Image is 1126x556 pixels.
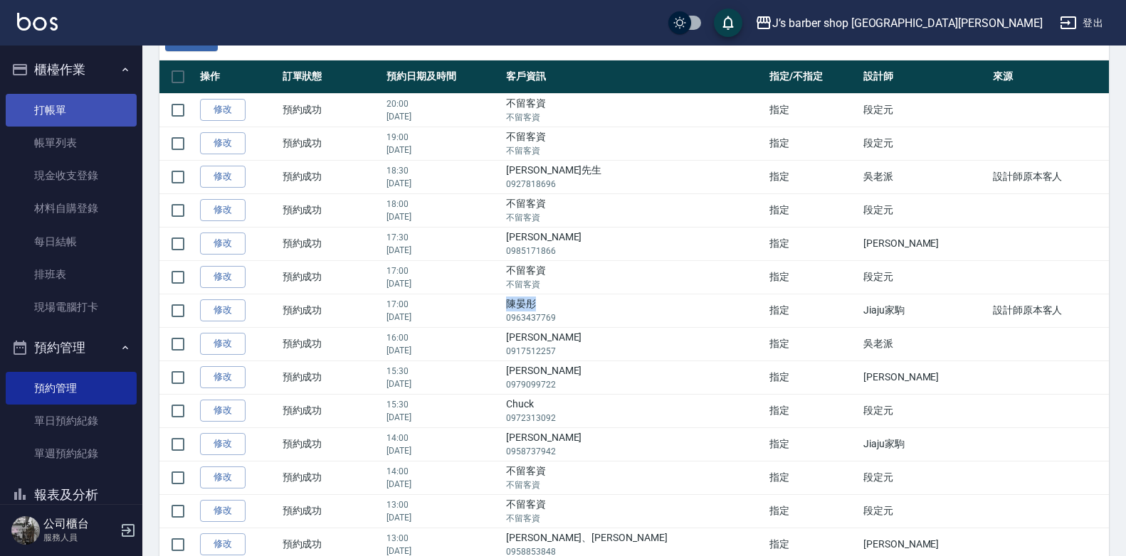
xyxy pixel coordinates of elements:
p: 不留客資 [506,211,762,224]
a: 修改 [200,199,246,221]
p: [DATE] [386,110,499,123]
td: 預約成功 [279,327,383,360]
td: 段定元 [860,260,989,294]
td: 預約成功 [279,461,383,494]
td: 指定 [766,360,860,394]
th: 設計師 [860,60,989,94]
td: 吳老派 [860,160,989,193]
p: 17:00 [386,264,499,277]
a: 修改 [200,99,246,121]
td: 預約成功 [279,93,383,127]
td: 不留客資 [503,461,766,494]
th: 來源 [989,60,1109,94]
img: Person [11,516,40,545]
p: [DATE] [386,244,499,257]
button: 登出 [1054,10,1109,36]
p: 14:00 [386,465,499,478]
p: [DATE] [386,144,499,156]
td: 段定元 [860,461,989,494]
a: 排班表 [6,258,137,291]
p: 0963437769 [506,311,762,324]
p: 16:00 [386,331,499,344]
button: 櫃檯作業 [6,51,137,88]
td: [PERSON_NAME] [503,227,766,260]
p: [DATE] [386,511,499,524]
p: 18:00 [386,198,499,210]
td: 不留客資 [503,494,766,528]
td: 指定 [766,294,860,327]
a: 單週預約紀錄 [6,437,137,470]
td: 指定 [766,394,860,427]
p: 不留客資 [506,512,762,525]
button: 報表及分析 [6,476,137,513]
p: 不留客資 [506,144,762,157]
td: 不留客資 [503,93,766,127]
p: 0917512257 [506,345,762,358]
td: 指定 [766,127,860,160]
p: 服務人員 [43,531,116,544]
a: 打帳單 [6,94,137,127]
td: 設計師原本客人 [989,294,1109,327]
td: 預約成功 [279,394,383,427]
th: 訂單狀態 [279,60,383,94]
p: 不留客資 [506,111,762,124]
td: 段定元 [860,494,989,528]
td: 預約成功 [279,160,383,193]
p: [DATE] [386,344,499,357]
td: 不留客資 [503,127,766,160]
td: 預約成功 [279,427,383,461]
a: 帳單列表 [6,127,137,159]
td: 預約成功 [279,294,383,327]
p: 13:00 [386,498,499,511]
div: J’s barber shop [GEOGRAPHIC_DATA][PERSON_NAME] [772,14,1043,32]
td: 指定 [766,427,860,461]
a: 修改 [200,232,246,255]
p: 17:30 [386,231,499,244]
td: 指定 [766,227,860,260]
td: 陳晏彤 [503,294,766,327]
a: 修改 [200,132,246,154]
th: 指定/不指定 [766,60,860,94]
td: 吳老派 [860,327,989,360]
a: 每日結帳 [6,225,137,258]
th: 客戶資訊 [503,60,766,94]
td: [PERSON_NAME] [503,360,766,394]
p: 17:00 [386,298,499,311]
p: [DATE] [386,378,499,390]
p: 0958737942 [506,445,762,458]
td: 指定 [766,494,860,528]
td: 預約成功 [279,227,383,260]
td: 指定 [766,93,860,127]
td: 預約成功 [279,494,383,528]
p: 不留客資 [506,278,762,291]
a: 修改 [200,266,246,288]
td: Chuck [503,394,766,427]
td: 指定 [766,160,860,193]
a: 現金收支登錄 [6,159,137,192]
a: 修改 [200,533,246,555]
p: [DATE] [386,411,499,424]
td: 指定 [766,327,860,360]
td: 不留客資 [503,260,766,294]
td: 預約成功 [279,260,383,294]
td: 指定 [766,461,860,494]
td: 指定 [766,193,860,227]
td: 段定元 [860,127,989,160]
td: 預約成功 [279,127,383,160]
a: 修改 [200,333,246,355]
td: 段定元 [860,93,989,127]
p: [DATE] [386,210,499,223]
a: 預約管理 [6,372,137,405]
a: 修改 [200,433,246,455]
p: 13:00 [386,532,499,545]
button: J’s barber shop [GEOGRAPHIC_DATA][PERSON_NAME] [749,9,1048,38]
a: 現場電腦打卡 [6,291,137,324]
p: [DATE] [386,478,499,491]
td: 預約成功 [279,193,383,227]
button: save [714,9,742,37]
td: [PERSON_NAME] [860,360,989,394]
p: 19:00 [386,131,499,144]
td: 預約成功 [279,360,383,394]
p: 14:00 [386,432,499,444]
h5: 公司櫃台 [43,517,116,531]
